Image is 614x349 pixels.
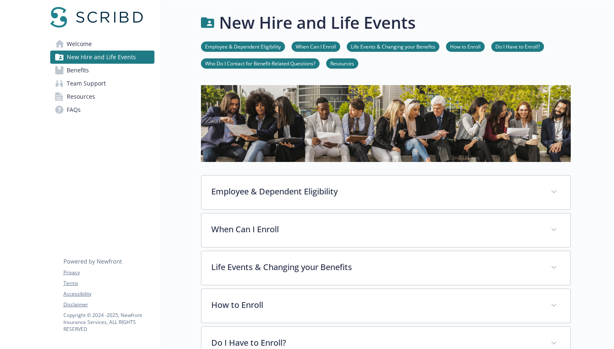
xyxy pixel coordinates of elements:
[67,37,92,51] span: Welcome
[292,42,340,50] a: When Can I Enroll
[211,299,541,311] p: How to Enroll
[201,59,320,67] a: Who Do I Contact for Benefit-Related Questions?
[347,42,439,50] a: Life Events & Changing your Benefits
[63,312,154,333] p: Copyright © 2024 - 2025 , Newfront Insurance Services, ALL RIGHTS RESERVED
[201,213,570,247] div: When Can I Enroll
[63,290,154,298] a: Accessibility
[50,51,154,64] a: New Hire and Life Events
[211,261,541,273] p: Life Events & Changing your Benefits
[50,103,154,116] a: FAQs
[67,90,95,103] span: Resources
[63,269,154,276] a: Privacy
[201,42,285,50] a: Employee & Dependent Eligibility
[201,251,570,285] div: Life Events & Changing your Benefits
[50,90,154,103] a: Resources
[50,77,154,90] a: Team Support
[67,103,81,116] span: FAQs
[201,85,571,162] img: new hire page banner
[50,37,154,51] a: Welcome
[63,301,154,308] a: Disclaimer
[211,337,541,349] p: Do I Have to Enroll?
[211,223,541,236] p: When Can I Enroll
[67,77,106,90] span: Team Support
[219,10,416,35] h1: New Hire and Life Events
[67,51,136,64] span: New Hire and Life Events
[201,176,570,209] div: Employee & Dependent Eligibility
[326,59,358,67] a: Resources
[211,185,541,198] p: Employee & Dependent Eligibility
[491,42,544,50] a: Do I Have to Enroll?
[67,64,89,77] span: Benefits
[446,42,485,50] a: How to Enroll
[63,280,154,287] a: Terms
[50,64,154,77] a: Benefits
[201,289,570,323] div: How to Enroll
